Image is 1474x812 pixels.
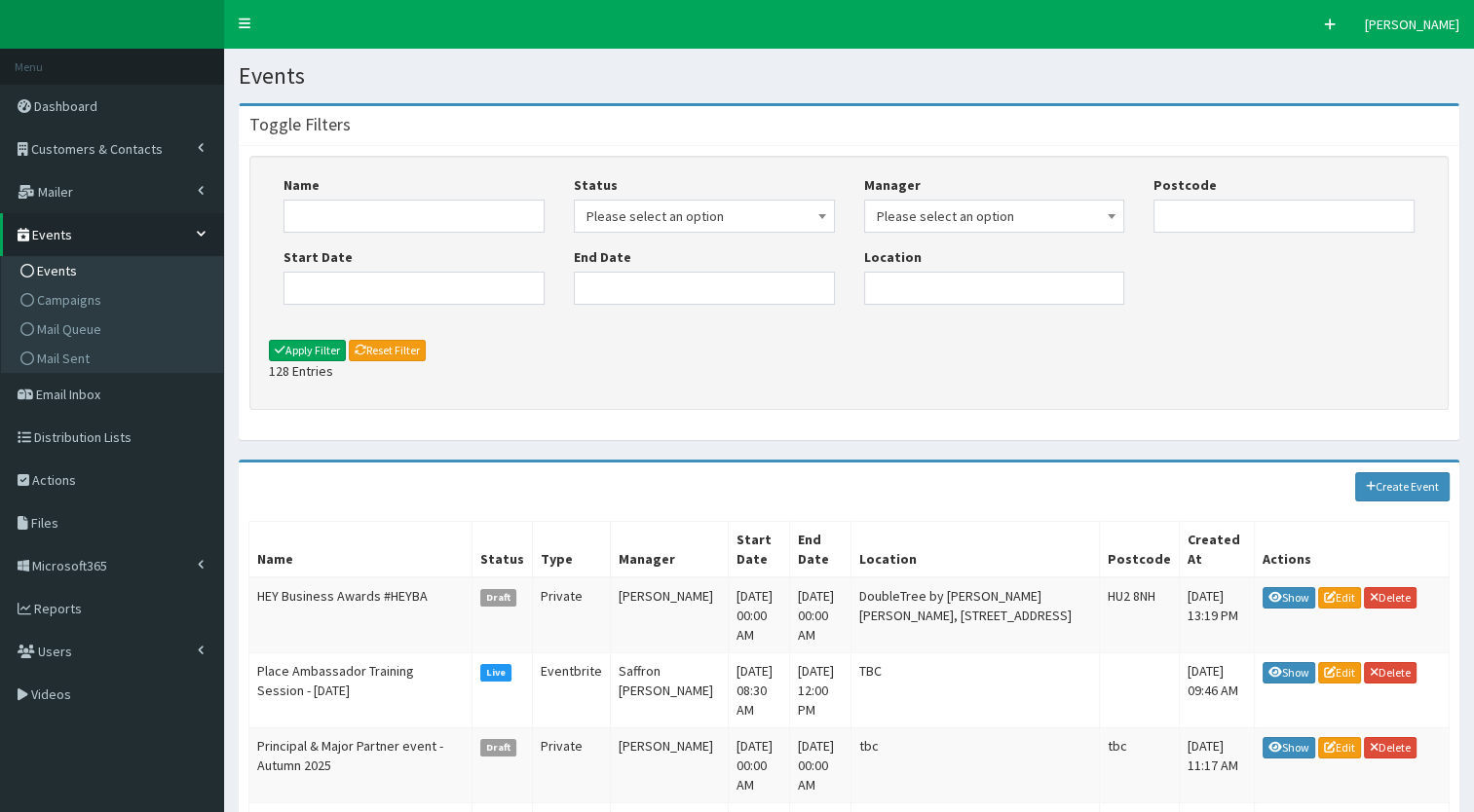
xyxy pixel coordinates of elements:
[610,652,729,727] td: Saffron [PERSON_NAME]
[1318,587,1361,609] a: Edit
[32,471,76,489] span: Actions
[38,643,72,660] span: Users
[32,226,72,243] span: Events
[6,256,223,285] a: Events
[36,386,100,403] span: Email Inbox
[851,652,1099,727] td: TBC
[610,727,729,802] td: [PERSON_NAME]
[34,97,97,115] span: Dashboard
[37,262,77,279] span: Events
[32,557,107,574] span: Microsoft365
[31,140,163,158] span: Customers & Contacts
[851,521,1099,577] th: Location
[1179,727,1254,802] td: [DATE] 11:17 AM
[1099,727,1179,802] td: tbc
[480,664,512,682] span: Live
[6,314,223,344] a: Mail Queue
[729,652,790,727] td: [DATE] 08:30 AM
[480,739,517,757] span: Draft
[249,652,472,727] td: Place Ambassador Training Session - [DATE]
[1355,472,1451,501] a: Create Event
[37,320,101,338] span: Mail Queue
[532,652,610,727] td: Eventbrite
[864,247,922,267] label: Location
[6,344,223,373] a: Mail Sent
[877,203,1113,230] span: Please select an option
[1263,737,1315,758] a: Show
[249,116,351,133] h4: Toggle Filters
[31,514,58,532] span: Files
[1318,737,1361,758] a: Edit
[1099,521,1179,577] th: Postcode
[790,727,851,802] td: [DATE] 00:00 AM
[610,521,729,577] th: Manager
[729,727,790,802] td: [DATE] 00:00 AM
[269,340,346,361] button: Apply Filter
[729,521,790,577] th: Start Date
[851,727,1099,802] td: tbc
[1099,577,1179,653] td: HU2 8NH
[239,63,1459,89] h1: Events
[1263,662,1315,683] a: Show
[472,521,532,577] th: Status
[1364,662,1417,683] a: Delete
[480,589,517,607] span: Draft
[249,521,472,577] th: Name
[729,577,790,653] td: [DATE] 00:00 AM
[851,577,1099,653] td: DoubleTree by [PERSON_NAME] [PERSON_NAME], [STREET_ADDRESS]
[574,247,631,267] label: End Date
[1255,521,1450,577] th: Actions
[34,600,82,617] span: Reports
[283,247,353,267] label: Start Date
[574,175,618,195] label: Status
[532,577,610,653] td: Private
[790,521,851,577] th: End Date
[864,175,921,195] label: Manager
[38,183,73,201] span: Mailer
[37,291,101,309] span: Campaigns
[249,727,472,802] td: Principal & Major Partner event - Autumn 2025
[249,577,472,653] td: HEY Business Awards #HEYBA
[532,727,610,802] td: Private
[31,685,71,703] span: Videos
[269,361,1429,381] p: 128 Entries
[790,652,851,727] td: [DATE] 12:00 PM
[1153,175,1217,195] label: Postcode
[610,577,729,653] td: [PERSON_NAME]
[532,521,610,577] th: Type
[586,203,822,230] span: Please select an option
[1318,662,1361,683] a: Edit
[1179,577,1254,653] td: [DATE] 13:19 PM
[1179,652,1254,727] td: [DATE] 09:46 AM
[1179,521,1254,577] th: Created At
[1364,737,1417,758] a: Delete
[864,200,1125,233] span: Please select an option
[790,577,851,653] td: [DATE] 00:00 AM
[1364,587,1417,609] a: Delete
[574,200,835,233] span: Please select an option
[34,428,132,446] span: Distribution Lists
[349,340,426,361] a: Reset Filter
[1365,16,1459,33] span: [PERSON_NAME]
[37,350,90,367] span: Mail Sent
[6,285,223,314] a: Campaigns
[283,175,320,195] label: Name
[1263,587,1315,609] a: Show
